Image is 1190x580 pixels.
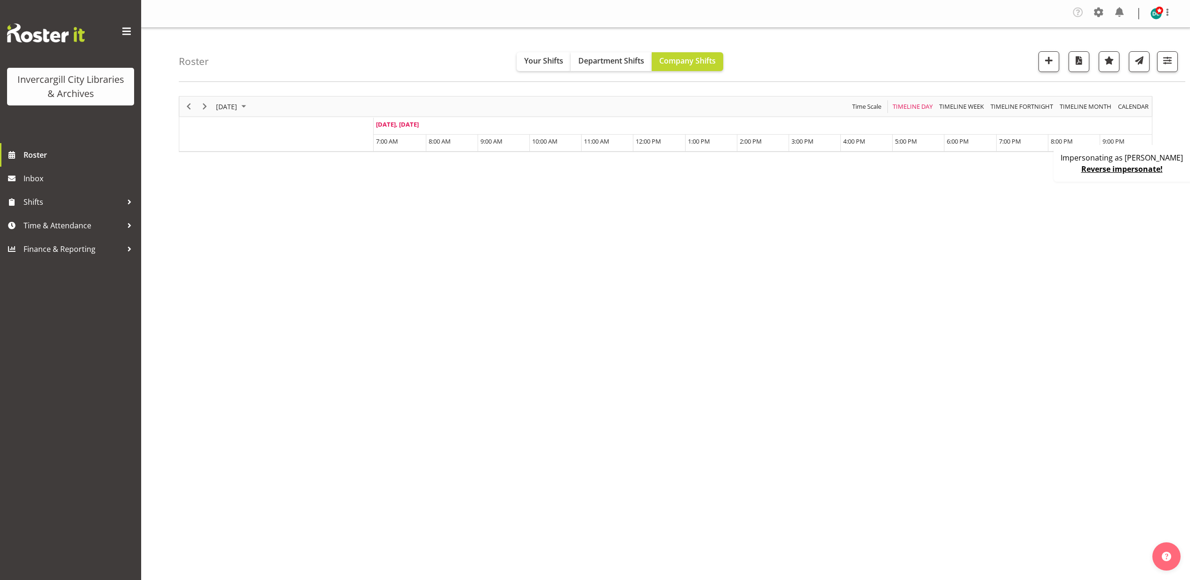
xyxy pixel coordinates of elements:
[524,56,563,66] span: Your Shifts
[947,137,969,145] span: 6:00 PM
[1081,164,1163,174] a: Reverse impersonate!
[851,101,882,113] span: Time Scale
[7,24,85,42] img: Rosterit website logo
[1051,137,1073,145] span: 8:00 PM
[740,137,762,145] span: 2:00 PM
[989,101,1055,113] button: Fortnight
[1150,8,1162,19] img: donald-cunningham11616.jpg
[652,52,723,71] button: Company Shifts
[791,137,814,145] span: 3:00 PM
[24,242,122,256] span: Finance & Reporting
[843,137,865,145] span: 4:00 PM
[24,148,136,162] span: Roster
[197,97,213,116] div: Next
[895,137,917,145] span: 5:00 PM
[215,101,250,113] button: August 27, 2025
[24,195,122,209] span: Shifts
[179,96,1152,152] div: Timeline Day of August 27, 2025
[891,101,934,113] button: Timeline Day
[584,137,609,145] span: 11:00 AM
[1117,101,1150,113] span: calendar
[376,137,398,145] span: 7:00 AM
[999,137,1021,145] span: 7:00 PM
[1099,51,1119,72] button: Highlight an important date within the roster.
[571,52,652,71] button: Department Shifts
[1117,101,1150,113] button: Month
[1059,101,1112,113] span: Timeline Month
[215,101,238,113] span: [DATE]
[517,52,571,71] button: Your Shifts
[938,101,985,113] span: Timeline Week
[1069,51,1089,72] button: Download a PDF of the roster for the current day
[1129,51,1150,72] button: Send a list of all shifts for the selected filtered period to all rostered employees.
[1157,51,1178,72] button: Filter Shifts
[1102,137,1125,145] span: 9:00 PM
[1162,552,1171,561] img: help-xxl-2.png
[1061,152,1183,163] p: Impersonating as [PERSON_NAME]
[1038,51,1059,72] button: Add a new shift
[659,56,716,66] span: Company Shifts
[376,120,419,129] span: [DATE], [DATE]
[480,137,503,145] span: 9:00 AM
[429,137,451,145] span: 8:00 AM
[199,101,211,113] button: Next
[938,101,986,113] button: Timeline Week
[1058,101,1113,113] button: Timeline Month
[990,101,1054,113] span: Timeline Fortnight
[578,56,644,66] span: Department Shifts
[179,56,209,67] h4: Roster
[851,101,883,113] button: Time Scale
[16,72,125,101] div: Invercargill City Libraries & Archives
[688,137,710,145] span: 1:00 PM
[181,97,197,116] div: Previous
[183,101,195,113] button: Previous
[636,137,661,145] span: 12:00 PM
[532,137,558,145] span: 10:00 AM
[24,171,136,185] span: Inbox
[24,218,122,233] span: Time & Attendance
[892,101,934,113] span: Timeline Day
